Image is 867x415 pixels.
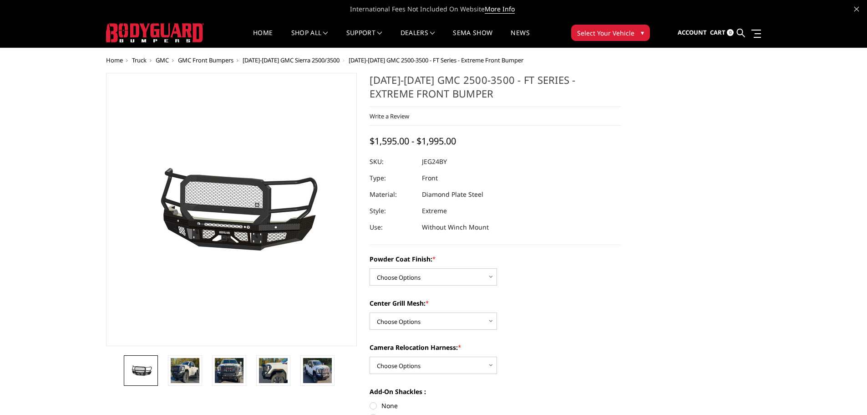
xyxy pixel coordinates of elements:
[106,23,204,42] img: BODYGUARD BUMPERS
[346,30,382,47] a: Support
[106,73,357,346] a: 2024-2025 GMC 2500-3500 - FT Series - Extreme Front Bumper
[370,254,621,264] label: Powder Coat Finish:
[422,154,447,170] dd: JEG24BY
[727,29,734,36] span: 0
[370,112,409,120] a: Write a Review
[215,358,243,383] img: 2024-2025 GMC 2500-3500 - FT Series - Extreme Front Bumper
[132,56,147,64] a: Truck
[243,56,340,64] a: [DATE]-[DATE] GMC Sierra 2500/3500
[678,20,707,45] a: Account
[577,28,634,38] span: Select Your Vehicle
[422,203,447,219] dd: Extreme
[370,154,415,170] dt: SKU:
[511,30,529,47] a: News
[156,56,169,64] a: GMC
[370,186,415,203] dt: Material:
[678,28,707,36] span: Account
[453,30,492,47] a: SEMA Show
[422,219,489,236] dd: Without Winch Mount
[370,73,621,107] h1: [DATE]-[DATE] GMC 2500-3500 - FT Series - Extreme Front Bumper
[127,364,155,377] img: 2024-2025 GMC 2500-3500 - FT Series - Extreme Front Bumper
[821,371,867,415] iframe: Chat Widget
[710,20,734,45] a: Cart 0
[710,28,725,36] span: Cart
[259,358,288,383] img: 2024-2025 GMC 2500-3500 - FT Series - Extreme Front Bumper
[253,30,273,47] a: Home
[370,387,621,396] label: Add-On Shackles :
[370,219,415,236] dt: Use:
[171,358,199,383] img: 2024-2025 GMC 2500-3500 - FT Series - Extreme Front Bumper
[106,56,123,64] a: Home
[370,135,456,147] span: $1,595.00 - $1,995.00
[422,186,483,203] dd: Diamond Plate Steel
[370,401,621,410] label: None
[303,358,332,383] img: 2024-2025 GMC 2500-3500 - FT Series - Extreme Front Bumper
[422,170,438,186] dd: Front
[370,343,621,352] label: Camera Relocation Harness:
[370,170,415,186] dt: Type:
[485,5,515,14] a: More Info
[401,30,435,47] a: Dealers
[571,25,650,41] button: Select Your Vehicle
[291,30,328,47] a: shop all
[370,203,415,219] dt: Style:
[349,56,523,64] span: [DATE]-[DATE] GMC 2500-3500 - FT Series - Extreme Front Bumper
[178,56,233,64] a: GMC Front Bumpers
[370,298,621,308] label: Center Grill Mesh:
[641,28,644,37] span: ▾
